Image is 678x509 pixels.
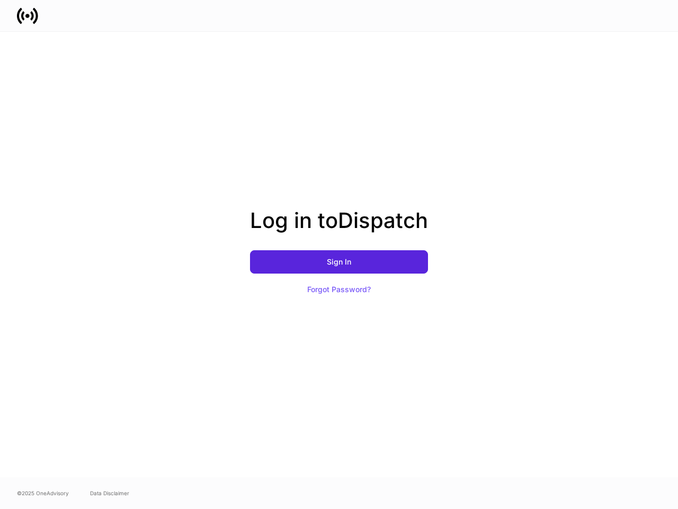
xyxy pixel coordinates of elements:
button: Sign In [250,250,428,274]
h2: Log in to Dispatch [250,208,428,250]
a: Data Disclaimer [90,489,129,497]
div: Forgot Password? [307,286,371,293]
button: Forgot Password? [294,278,384,301]
span: © 2025 OneAdvisory [17,489,69,497]
div: Sign In [327,258,351,266]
